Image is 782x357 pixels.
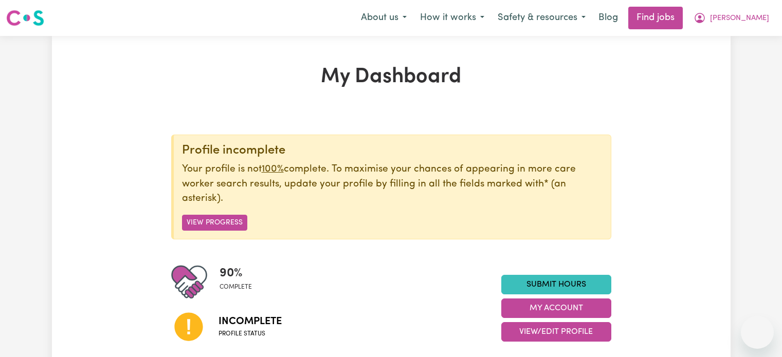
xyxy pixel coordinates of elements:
[710,13,769,24] span: [PERSON_NAME]
[220,264,260,300] div: Profile completeness: 90%
[354,7,413,29] button: About us
[182,143,603,158] div: Profile incomplete
[6,6,44,30] a: Careseekers logo
[628,7,683,29] a: Find jobs
[592,7,624,29] a: Blog
[501,275,611,294] a: Submit Hours
[687,7,776,29] button: My Account
[219,329,282,339] span: Profile status
[220,264,252,283] span: 90 %
[491,7,592,29] button: Safety & resources
[501,298,611,318] button: My Account
[219,314,282,329] span: Incomplete
[220,283,252,292] span: complete
[182,162,603,206] p: Your profile is not complete. To maximise your chances of appearing in more care worker search re...
[171,65,611,89] h1: My Dashboard
[262,164,284,174] u: 100%
[413,7,491,29] button: How it works
[6,9,44,27] img: Careseekers logo
[182,215,247,231] button: View Progress
[501,322,611,342] button: View/Edit Profile
[741,316,774,349] iframe: Button to launch messaging window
